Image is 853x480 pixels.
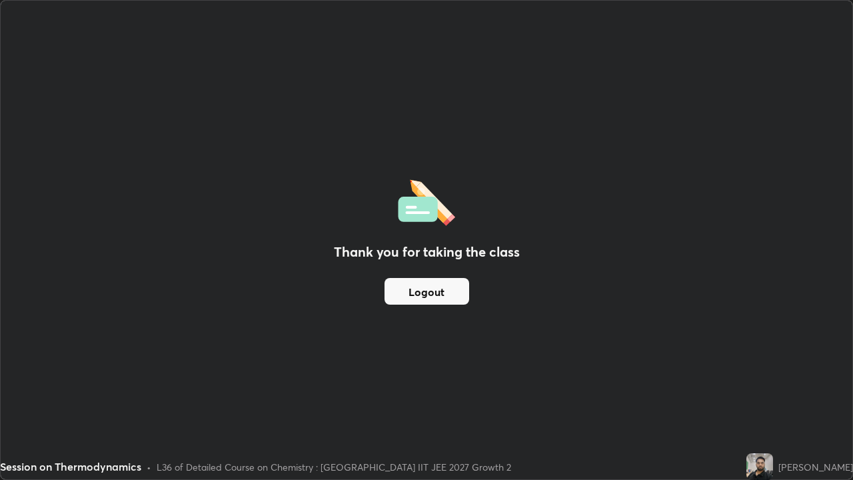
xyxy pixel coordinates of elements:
[147,460,151,474] div: •
[746,453,773,480] img: ec9c59354687434586b3caf7415fc5ad.jpg
[157,460,511,474] div: L36 of Detailed Course on Chemistry : [GEOGRAPHIC_DATA] IIT JEE 2027 Growth 2
[778,460,853,474] div: [PERSON_NAME]
[385,278,469,305] button: Logout
[334,242,520,262] h2: Thank you for taking the class
[398,175,455,226] img: offlineFeedback.1438e8b3.svg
